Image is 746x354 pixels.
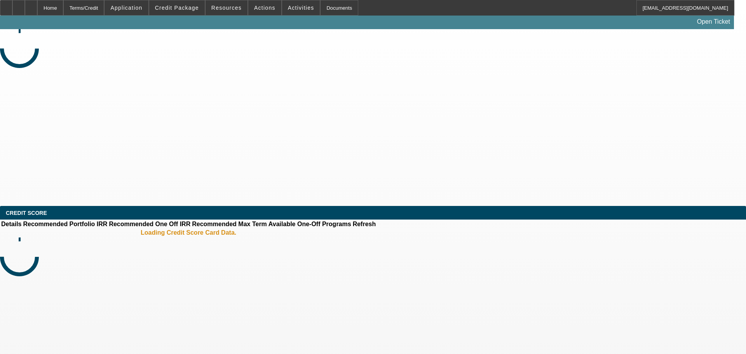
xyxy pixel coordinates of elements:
[288,5,314,11] span: Activities
[254,5,275,11] span: Actions
[155,5,199,11] span: Credit Package
[268,220,352,228] th: Available One-Off Programs
[192,220,267,228] th: Recommended Max Term
[282,0,320,15] button: Activities
[149,0,205,15] button: Credit Package
[248,0,281,15] button: Actions
[108,220,191,228] th: Recommended One Off IRR
[694,15,733,28] a: Open Ticket
[211,5,242,11] span: Resources
[6,210,47,216] span: CREDIT SCORE
[352,220,376,228] th: Refresh
[110,5,142,11] span: Application
[1,220,22,228] th: Details
[141,229,236,236] b: Loading Credit Score Card Data.
[206,0,248,15] button: Resources
[23,220,108,228] th: Recommended Portfolio IRR
[105,0,148,15] button: Application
